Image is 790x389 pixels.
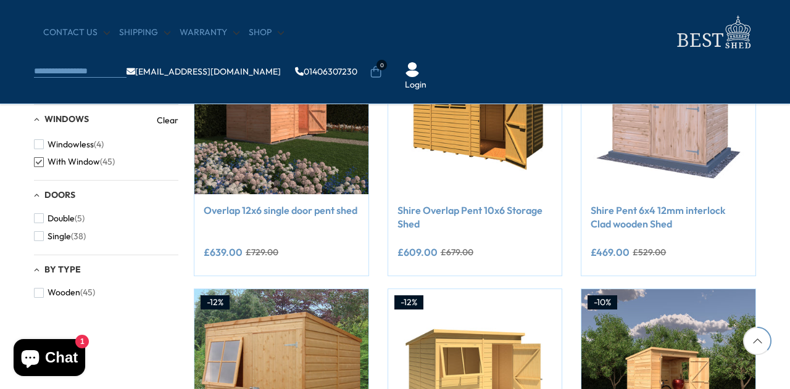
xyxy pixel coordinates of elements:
[34,136,104,154] button: Windowless
[394,295,423,310] div: -12%
[48,139,94,150] span: Windowless
[405,79,426,91] a: Login
[34,284,95,301] button: Wooden
[397,203,553,231] a: Shire Overlap Pent 10x6 Storage Shed
[180,27,239,39] a: Warranty
[591,203,746,231] a: Shire Pent 6x4 12mm interlock Clad wooden Shed
[10,339,89,379] inbox-online-store-chat: Shopify online store chat
[48,287,80,298] span: Wooden
[44,264,81,275] span: By Type
[370,66,382,78] a: 0
[157,114,178,126] a: Clear
[44,113,89,125] span: Windows
[204,203,359,217] a: Overlap 12x6 single door pent shed
[397,247,438,257] ins: £609.00
[581,20,755,194] img: Shire Pent 6x4 12mm interlock Clad wooden Shed - Best Shed
[34,210,85,227] button: Double
[246,248,278,256] del: £729.00
[388,20,562,194] img: Shire Overlap Pent 10x6 Storage Shed - Best Shed
[80,287,95,298] span: (45)
[204,247,243,257] ins: £639.00
[48,231,71,242] span: Single
[119,27,170,39] a: Shipping
[48,157,100,167] span: With Window
[127,67,281,76] a: [EMAIL_ADDRESS][DOMAIN_NAME]
[94,139,104,150] span: (4)
[295,67,357,76] a: 01406307230
[71,231,86,242] span: (38)
[75,213,85,224] span: (5)
[34,227,86,245] button: Single
[633,248,666,256] del: £529.00
[44,189,75,200] span: Doors
[34,153,115,171] button: With Window
[588,295,617,310] div: -10%
[201,295,230,310] div: -12%
[441,248,473,256] del: £679.00
[405,62,420,77] img: User Icon
[43,27,110,39] a: CONTACT US
[249,27,284,39] a: Shop
[48,213,75,224] span: Double
[591,247,630,257] ins: £469.00
[100,157,115,167] span: (45)
[670,12,756,52] img: logo
[376,60,387,70] span: 0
